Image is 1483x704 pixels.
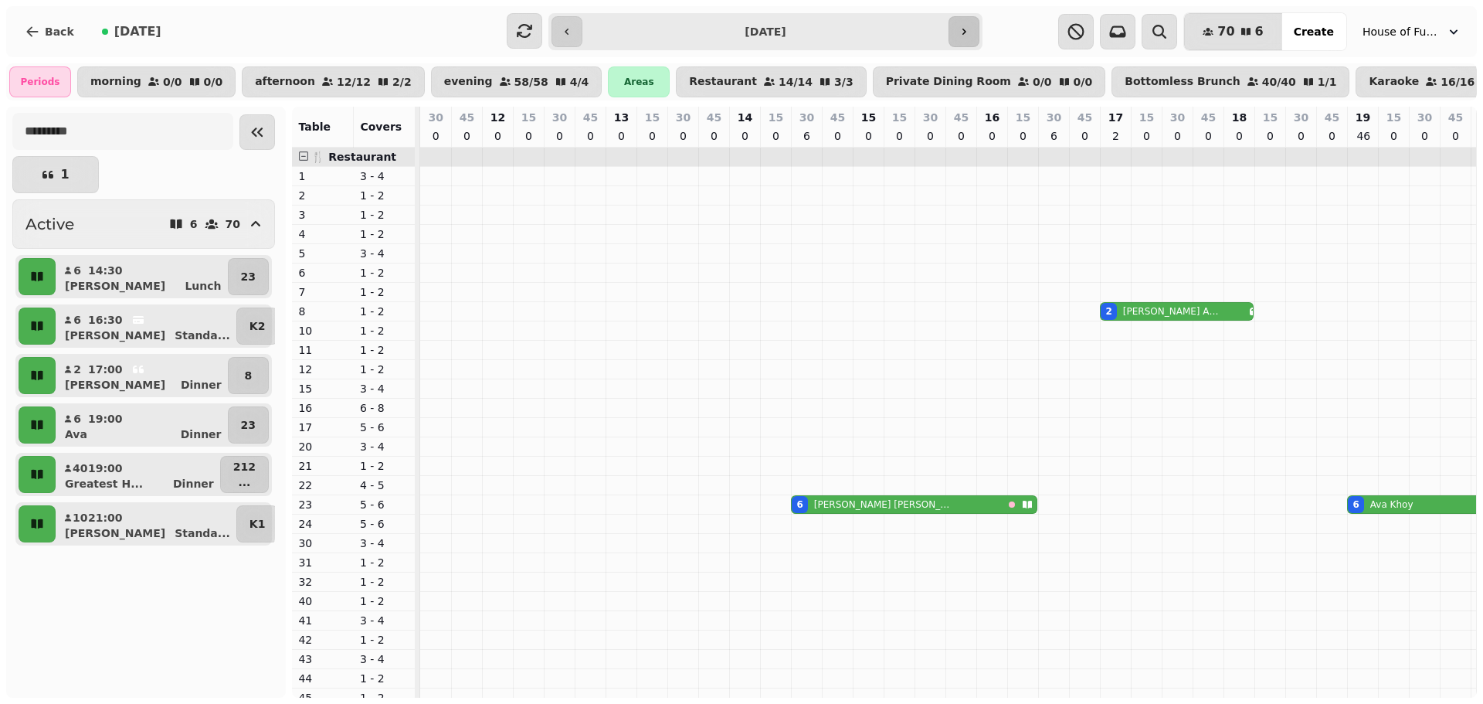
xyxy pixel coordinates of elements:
p: 46 [1356,128,1369,144]
div: 6 [796,498,803,511]
p: 70 [226,219,240,230]
p: 20 [298,439,348,454]
p: 19:00 [88,411,123,427]
p: 12 [490,110,505,125]
button: 217:00[PERSON_NAME]Dinner [59,357,225,394]
p: 19:00 [88,461,123,476]
span: Back [45,26,74,37]
p: 12 / 12 [337,77,371,87]
p: 1 - 2 [360,207,409,223]
p: 15 [1263,110,1278,125]
p: 1 - 2 [360,671,409,686]
p: 0 [553,128,565,144]
p: 0 [955,128,967,144]
div: Periods [9,66,71,97]
p: 16:30 [88,312,123,328]
p: 24 [298,516,348,532]
p: 0 [708,128,720,144]
p: Private Dining Room [886,76,1011,88]
button: 212... [220,456,269,493]
p: 45 [1448,110,1463,125]
p: 0 [1449,128,1461,144]
p: 30 [1417,110,1432,125]
p: Dinner [173,476,214,491]
p: 3 - 4 [360,381,409,396]
p: 5 - 6 [360,420,409,435]
p: 0 [738,128,751,144]
p: 1 - 2 [360,458,409,474]
p: 0 [1325,128,1338,144]
p: Lunch [185,278,221,294]
p: 45 [707,110,721,125]
p: 1 - 2 [360,188,409,203]
p: 0 [615,128,627,144]
span: [DATE] [114,26,161,38]
p: [PERSON_NAME] Al-Sheklly [1123,305,1220,318]
p: 10 [298,323,348,338]
p: 3 - 4 [360,651,409,667]
button: 706 [1184,13,1281,50]
button: evening58/584/4 [431,66,602,97]
p: 2 [298,188,348,203]
p: 15 [861,110,876,125]
p: 58 / 58 [514,77,548,87]
p: 0 [1233,128,1245,144]
p: 0 / 0 [1033,77,1052,87]
p: 17 [298,420,348,435]
p: 30 [428,110,443,125]
p: [PERSON_NAME] [65,328,165,343]
span: House of Fu Manchester [1363,24,1440,39]
p: 13 [614,110,629,125]
p: 1 - 2 [360,323,409,338]
span: 70 [1217,26,1234,38]
p: 0 [522,128,534,144]
p: 15 [769,110,783,125]
p: Ava Khoy [1370,498,1413,511]
p: 45 [830,110,845,125]
button: Restaurant14/143/3 [676,66,866,97]
p: Dinner [181,377,222,393]
button: 23 [228,406,269,444]
p: 30 [923,110,938,125]
p: Standa ... [175,328,230,343]
button: K2 [236,308,279,345]
p: 0 [491,128,504,144]
p: 0 [460,128,473,144]
p: ... [233,474,256,490]
p: 0 [429,128,442,144]
p: 0 [1171,128,1183,144]
p: 40 [73,461,82,476]
p: 6 [190,219,198,230]
p: 15 [1139,110,1154,125]
p: 40 / 40 [1262,77,1296,87]
p: 30 [1294,110,1308,125]
p: 45 [460,110,474,125]
span: 6 [1255,26,1264,38]
p: 1 - 2 [360,304,409,319]
p: 3 - 4 [360,613,409,628]
p: 8 [298,304,348,319]
p: 6 [800,128,813,144]
p: 45 [1201,110,1216,125]
p: 30 [1047,110,1061,125]
p: 0 [986,128,998,144]
p: 21 [298,458,348,474]
p: [PERSON_NAME] [65,377,165,393]
p: 30 [1170,110,1185,125]
p: [PERSON_NAME] [65,278,165,294]
p: 0 [677,128,689,144]
p: 30 [298,536,348,551]
p: Greatest H... [65,476,143,491]
p: 22 [298,478,348,493]
p: 3 - 4 [360,246,409,261]
button: Collapse sidebar [239,114,275,150]
div: 2 [1105,305,1111,318]
p: 3 - 4 [360,168,409,184]
p: 0 [1140,128,1152,144]
p: 0 [862,128,874,144]
button: Active670 [12,199,275,249]
p: morning [90,76,141,88]
p: 30 [676,110,691,125]
p: 42 [298,632,348,648]
p: 21:00 [88,510,123,525]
